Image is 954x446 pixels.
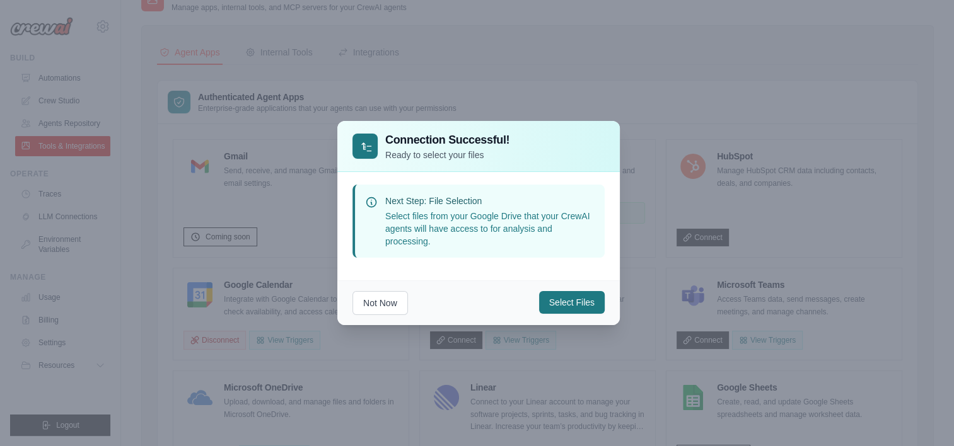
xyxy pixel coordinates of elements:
[539,291,605,314] button: Select Files
[385,149,509,161] p: Ready to select your files
[385,131,509,149] h3: Connection Successful!
[385,210,595,248] p: Select files from your Google Drive that your CrewAI agents will have access to for analysis and ...
[352,291,408,315] button: Not Now
[385,195,595,207] p: Next Step: File Selection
